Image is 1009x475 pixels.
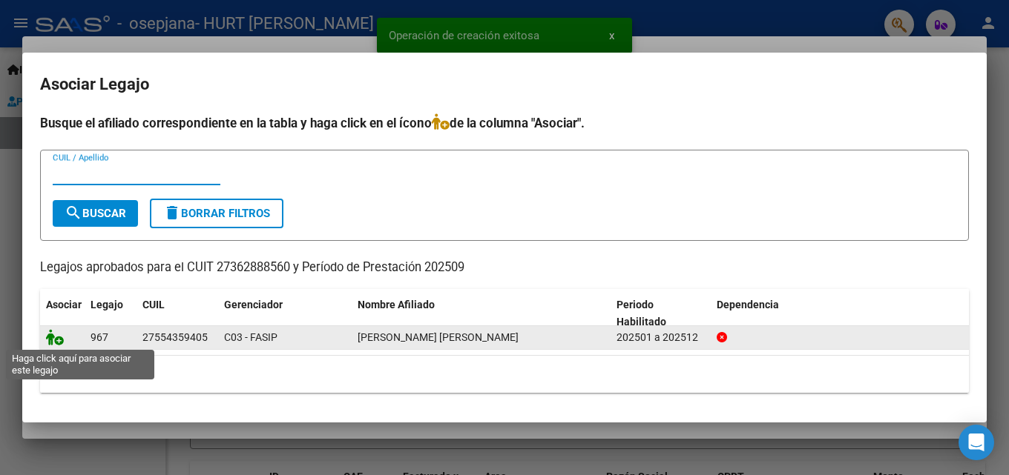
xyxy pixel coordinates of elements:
[85,289,137,338] datatable-header-cell: Legajo
[53,200,138,227] button: Buscar
[711,289,970,338] datatable-header-cell: Dependencia
[163,207,270,220] span: Borrar Filtros
[224,299,283,310] span: Gerenciador
[959,425,994,460] div: Open Intercom Messenger
[358,331,519,343] span: MOLINA MIA MIRELA
[40,113,969,133] h4: Busque el afiliado correspondiente en la tabla y haga click en el ícono de la columna "Asociar".
[617,299,666,328] span: Periodo Habilitado
[40,356,969,393] div: 1 registros
[91,299,123,310] span: Legajo
[91,331,108,343] span: 967
[40,289,85,338] datatable-header-cell: Asociar
[617,329,705,346] div: 202501 a 202512
[137,289,218,338] datatable-header-cell: CUIL
[40,70,969,99] h2: Asociar Legajo
[46,299,82,310] span: Asociar
[150,199,283,228] button: Borrar Filtros
[717,299,779,310] span: Dependencia
[142,299,165,310] span: CUIL
[352,289,611,338] datatable-header-cell: Nombre Afiliado
[224,331,277,343] span: C03 - FASIP
[142,329,208,346] div: 27554359405
[611,289,711,338] datatable-header-cell: Periodo Habilitado
[163,204,181,222] mat-icon: delete
[65,207,126,220] span: Buscar
[218,289,352,338] datatable-header-cell: Gerenciador
[40,259,969,277] p: Legajos aprobados para el CUIT 27362888560 y Período de Prestación 202509
[65,204,82,222] mat-icon: search
[358,299,435,310] span: Nombre Afiliado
